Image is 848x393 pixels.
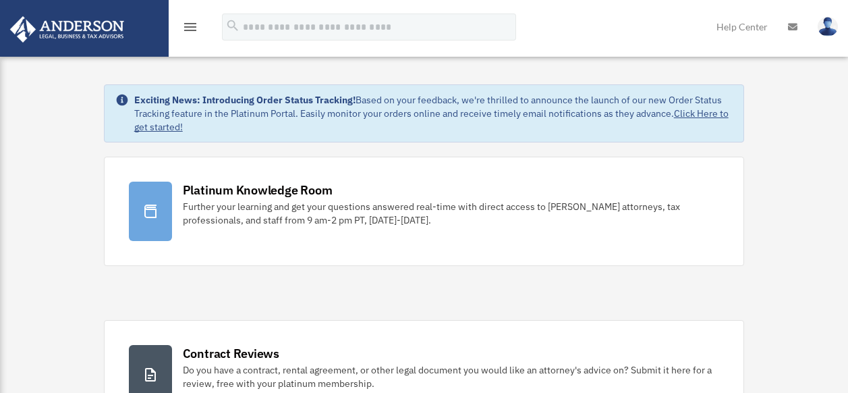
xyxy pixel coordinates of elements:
a: menu [182,24,198,35]
a: Click Here to get started! [134,107,729,133]
a: Platinum Knowledge Room Further your learning and get your questions answered real-time with dire... [104,157,745,266]
div: Further your learning and get your questions answered real-time with direct access to [PERSON_NAM... [183,200,720,227]
img: User Pic [818,17,838,36]
i: menu [182,19,198,35]
div: Contract Reviews [183,345,279,362]
i: search [225,18,240,33]
div: Platinum Knowledge Room [183,182,333,199]
div: Do you have a contract, rental agreement, or other legal document you would like an attorney's ad... [183,363,720,390]
div: Based on your feedback, we're thrilled to announce the launch of our new Order Status Tracking fe... [134,93,733,134]
strong: Exciting News: Introducing Order Status Tracking! [134,94,356,106]
img: Anderson Advisors Platinum Portal [6,16,128,43]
